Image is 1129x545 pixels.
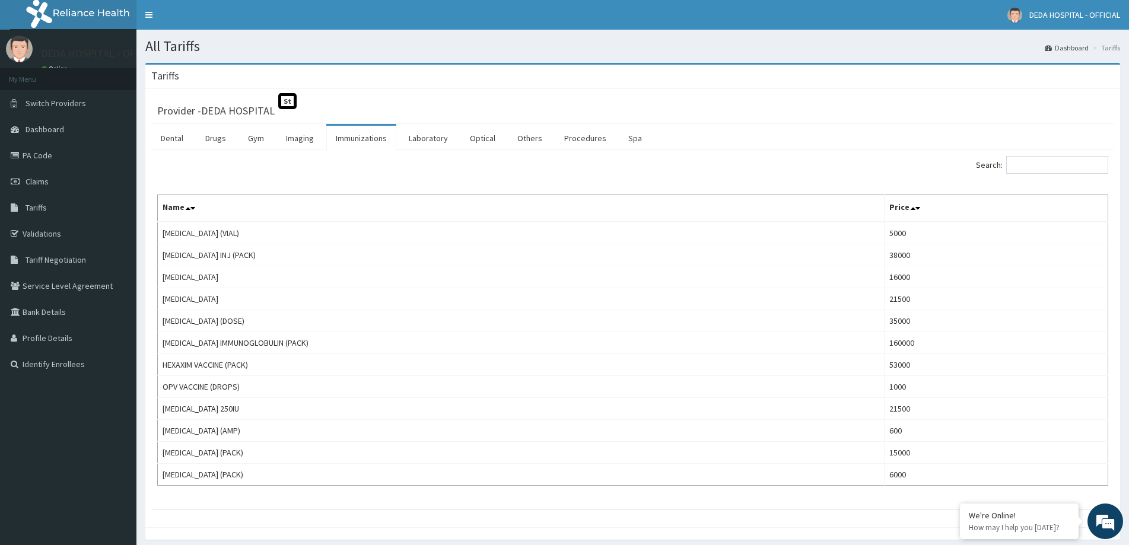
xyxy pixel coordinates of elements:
span: St [278,93,297,109]
img: d_794563401_company_1708531726252_794563401 [22,59,48,89]
textarea: Type your message and hit 'Enter' [6,324,226,365]
a: Online [42,65,70,73]
td: [MEDICAL_DATA] IMMUNOGLOBULIN (PACK) [158,332,885,354]
td: [MEDICAL_DATA] (AMP) [158,420,885,442]
td: [MEDICAL_DATA] (DOSE) [158,310,885,332]
img: User Image [6,36,33,62]
td: 21500 [884,398,1108,420]
a: Immunizations [326,126,396,151]
td: [MEDICAL_DATA] (VIAL) [158,222,885,244]
span: We're online! [69,149,164,269]
a: Laboratory [399,126,457,151]
td: [MEDICAL_DATA] [158,288,885,310]
p: How may I help you today? [969,522,1070,533]
a: Spa [619,126,651,151]
td: [MEDICAL_DATA] 250IU [158,398,885,420]
div: We're Online! [969,510,1070,521]
td: 5000 [884,222,1108,244]
h3: Tariffs [151,71,179,81]
td: OPV VACCINE (DROPS) [158,376,885,398]
td: 600 [884,420,1108,442]
div: Minimize live chat window [195,6,223,34]
a: Drugs [196,126,236,151]
td: [MEDICAL_DATA] (PACK) [158,464,885,486]
td: [MEDICAL_DATA] [158,266,885,288]
td: 1000 [884,376,1108,398]
span: DEDA HOSPITAL - OFFICIAL [1029,9,1120,20]
td: 16000 [884,266,1108,288]
th: Price [884,195,1108,222]
td: 15000 [884,442,1108,464]
a: Dashboard [1045,43,1089,53]
th: Name [158,195,885,222]
span: Tariffs [26,202,47,213]
span: Claims [26,176,49,187]
label: Search: [976,156,1108,174]
td: 6000 [884,464,1108,486]
a: Optical [460,126,505,151]
h1: All Tariffs [145,39,1120,54]
td: 38000 [884,244,1108,266]
input: Search: [1006,156,1108,174]
img: User Image [1007,8,1022,23]
td: [MEDICAL_DATA] INJ (PACK) [158,244,885,266]
h3: Provider - DEDA HOSPITAL [157,106,275,116]
a: Dental [151,126,193,151]
td: 21500 [884,288,1108,310]
a: Gym [238,126,273,151]
td: 160000 [884,332,1108,354]
td: [MEDICAL_DATA] (PACK) [158,442,885,464]
td: 35000 [884,310,1108,332]
div: Chat with us now [62,66,199,82]
a: Others [508,126,552,151]
p: DEDA HOSPITAL - OFFICIAL [42,48,164,59]
li: Tariffs [1090,43,1120,53]
span: Dashboard [26,124,64,135]
td: HEXAXIM VACCINE (PACK) [158,354,885,376]
a: Imaging [276,126,323,151]
span: Switch Providers [26,98,86,109]
span: Tariff Negotiation [26,254,86,265]
a: Procedures [555,126,616,151]
td: 53000 [884,354,1108,376]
